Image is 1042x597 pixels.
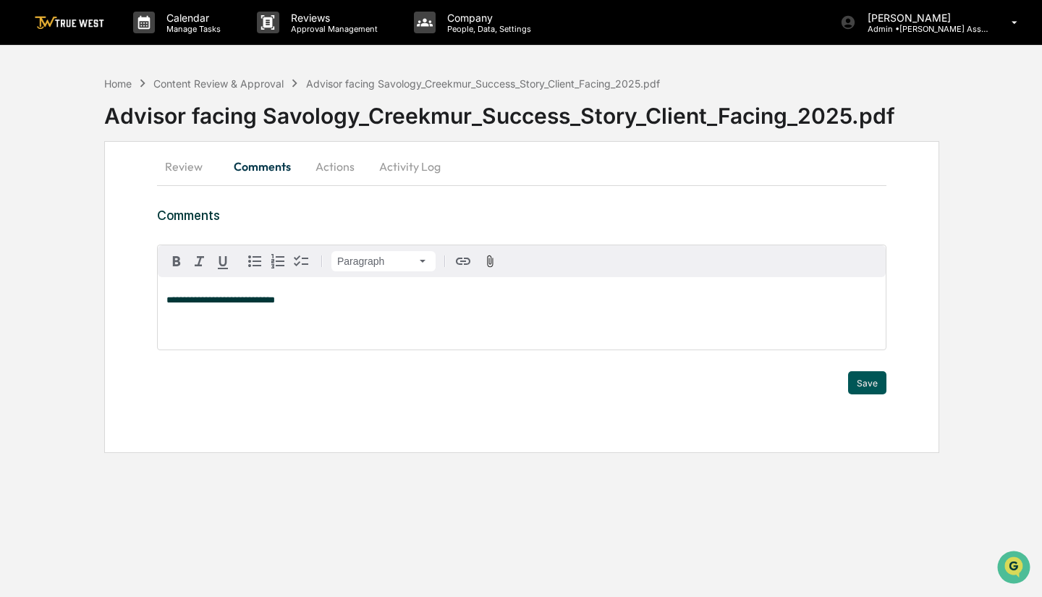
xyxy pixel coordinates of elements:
[279,24,385,34] p: Approval Management
[856,24,991,34] p: Admin • [PERSON_NAME] Asset Management
[996,549,1035,588] iframe: Open customer support
[29,182,93,197] span: Preclearance
[478,252,503,271] button: Attach files
[153,77,284,90] div: Content Review & Approval
[14,111,41,137] img: 1746055101610-c473b297-6a78-478c-a979-82029cc54cd1
[211,250,234,273] button: Underline
[279,12,385,24] p: Reviews
[102,245,175,256] a: Powered byPylon
[35,16,104,30] img: logo
[49,111,237,125] div: Start new chat
[119,182,179,197] span: Attestations
[14,184,26,195] div: 🖐️
[848,371,886,394] button: Save
[157,208,886,223] h3: Comments
[99,177,185,203] a: 🗄️Attestations
[222,149,302,184] button: Comments
[368,149,452,184] button: Activity Log
[144,245,175,256] span: Pylon
[104,77,132,90] div: Home
[155,24,228,34] p: Manage Tasks
[9,204,97,230] a: 🔎Data Lookup
[306,77,660,90] div: Advisor facing Savology_Creekmur_Success_Story_Client_Facing_2025.pdf
[14,30,263,54] p: How can we help?
[9,177,99,203] a: 🖐️Preclearance
[49,125,183,137] div: We're available if you need us!
[157,149,886,184] div: secondary tabs example
[104,91,1042,129] div: Advisor facing Savology_Creekmur_Success_Story_Client_Facing_2025.pdf
[157,149,222,184] button: Review
[165,250,188,273] button: Bold
[302,149,368,184] button: Actions
[856,12,991,24] p: [PERSON_NAME]
[105,184,117,195] div: 🗄️
[29,210,91,224] span: Data Lookup
[155,12,228,24] p: Calendar
[331,251,436,271] button: Block type
[14,211,26,223] div: 🔎
[436,12,538,24] p: Company
[246,115,263,132] button: Start new chat
[188,250,211,273] button: Italic
[436,24,538,34] p: People, Data, Settings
